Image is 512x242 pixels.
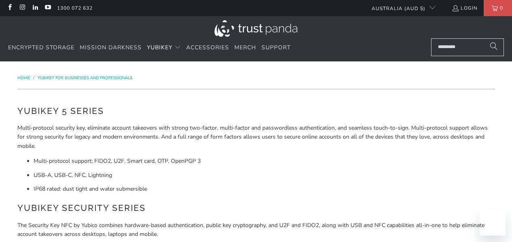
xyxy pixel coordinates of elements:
[8,38,74,57] a: Encrypted Storage
[44,5,51,11] a: Trust Panda Australia on YouTube
[8,44,74,51] span: Encrypted Storage
[484,38,504,56] button: Search
[80,38,142,57] a: Mission Darkness
[34,171,495,180] li: USB-A, USB-C, NFC, Lightning
[186,44,229,51] span: Accessories
[261,44,291,51] span: Support
[261,38,291,57] a: Support
[17,221,495,239] p: The Security Key NFC by Yubico combines hardware-based authentication, public key cryptography, a...
[186,38,229,57] a: Accessories
[17,75,30,81] span: Home
[34,157,495,166] li: Multi-protocol support; FIDO2, U2F, Smart card, OTP, OpenPGP 3
[147,44,172,51] span: YubiKey
[480,210,506,236] iframe: Button to launch messaging window
[80,44,142,51] span: Mission Darkness
[33,75,34,81] span: /
[17,75,31,81] a: Home
[32,5,38,11] a: Trust Panda Australia on LinkedIn
[452,4,478,13] a: Login
[8,38,291,57] nav: Translation missing: en.navigation.header.main_nav
[17,105,495,118] h2: YubiKey 5 Series
[17,202,495,215] h2: YubiKey Security Series
[234,38,256,57] a: Merch
[57,4,93,13] a: 1300 072 632
[19,5,25,11] a: Trust Panda Australia on Instagram
[17,124,495,151] p: Multi-protocol security key, eliminate account takeovers with strong two-factor, multi-factor and...
[234,44,256,51] span: Merch
[215,20,297,37] img: Trust Panda Australia
[431,38,504,56] input: Search...
[147,38,181,57] summary: YubiKey
[38,75,132,81] a: YubiKey for Businesses and Professionals
[34,185,495,194] li: IP68 rated: dust tight and water submersible
[6,5,13,11] a: Trust Panda Australia on Facebook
